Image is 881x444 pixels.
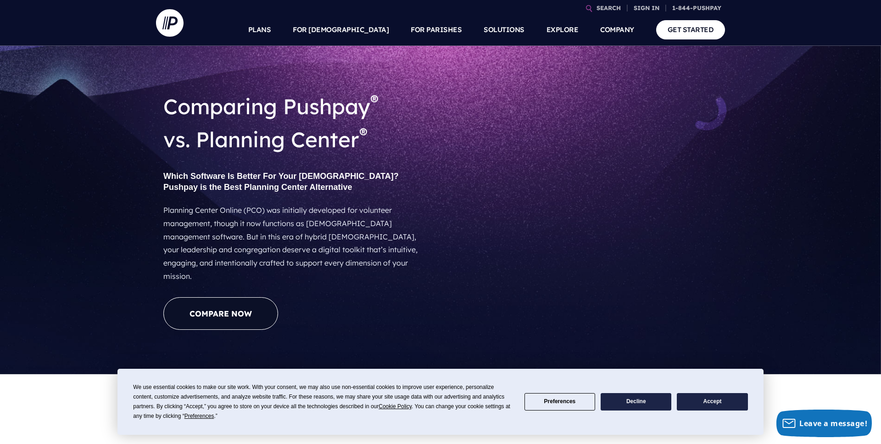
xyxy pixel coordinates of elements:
[163,172,399,192] strong: Which Software Is Better For Your [DEMOGRAPHIC_DATA]? Pushpay is the Best Planning Center Alterna...
[484,14,524,46] a: SOLUTIONS
[601,393,671,411] button: Decline
[184,413,214,419] span: Preferences
[677,393,747,411] button: Accept
[370,90,378,111] sup: ®
[799,418,867,428] span: Leave a message!
[379,403,412,410] span: Cookie Policy
[600,14,634,46] a: COMPANY
[163,297,278,330] a: Compare Now
[411,14,462,46] a: FOR PARISHES
[447,126,718,278] iframe: Why Pushpay? Adventure Church - PCO
[656,20,725,39] a: GET STARTED
[776,410,872,437] button: Leave a message!
[447,126,718,278] div: Vidyard media player
[163,83,419,163] h1: Comparing Pushpay vs. Planning Center
[293,14,389,46] a: FOR [DEMOGRAPHIC_DATA]
[133,383,513,421] div: We use essential cookies to make our site work. With your consent, we may also use non-essential ...
[163,200,419,287] p: Planning Center Online (PCO) was initially developed for volunteer management, though it now func...
[524,393,595,411] button: Preferences
[117,369,764,435] div: Cookie Consent Prompt
[248,14,271,46] a: PLANS
[546,14,579,46] a: EXPLORE
[359,123,367,144] sup: ®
